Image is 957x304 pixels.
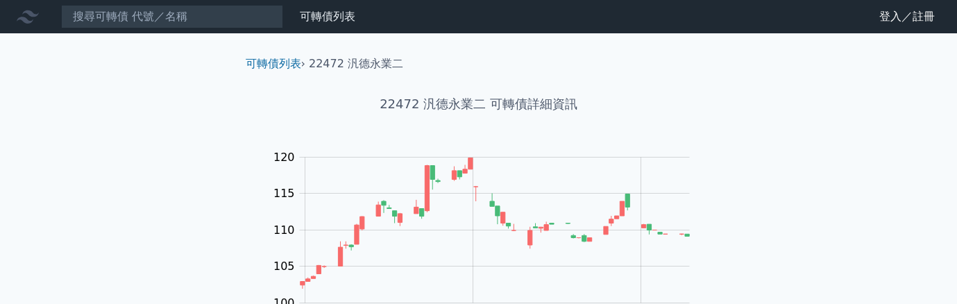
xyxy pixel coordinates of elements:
a: 可轉債列表 [246,57,301,70]
li: 22472 汎德永業二 [309,56,403,72]
a: 登入／註冊 [868,6,946,28]
h1: 22472 汎德永業二 可轉債詳細資訊 [235,94,723,114]
tspan: 110 [273,223,295,237]
tspan: 115 [273,187,295,200]
tspan: 105 [273,260,295,273]
input: 搜尋可轉債 代號／名稱 [61,5,283,28]
li: › [246,56,305,72]
tspan: 120 [273,151,295,164]
a: 可轉債列表 [300,10,355,23]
